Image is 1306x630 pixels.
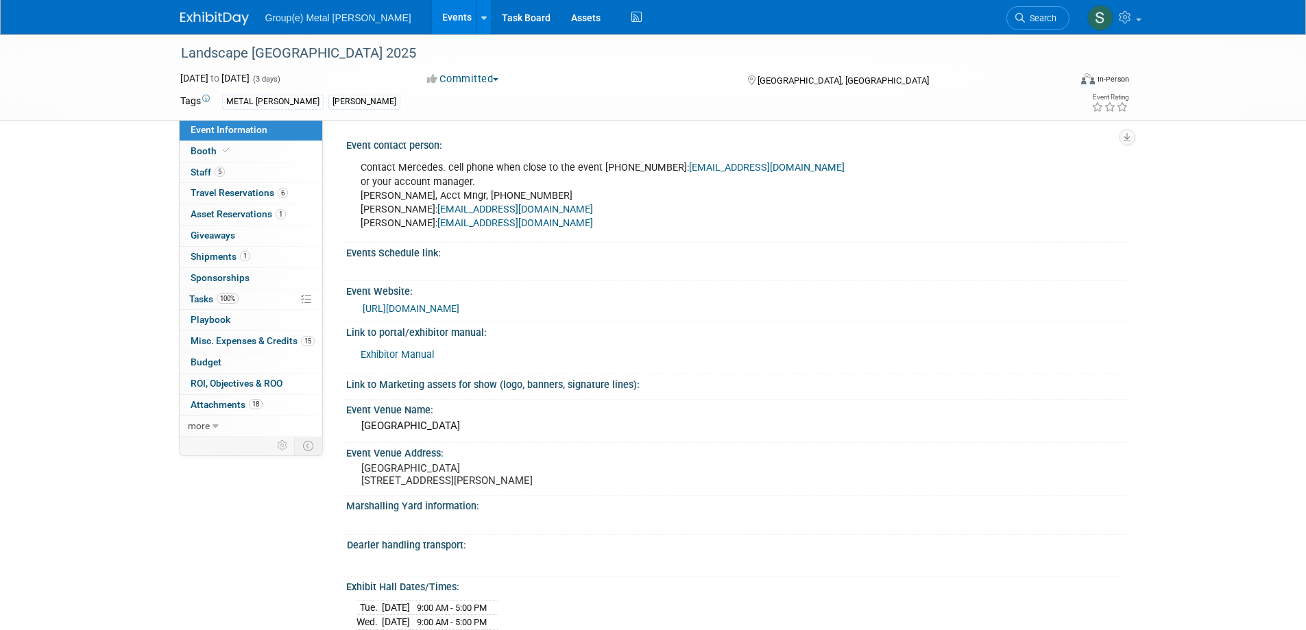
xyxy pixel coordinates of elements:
a: Staff5 [180,162,322,183]
a: [EMAIL_ADDRESS][DOMAIN_NAME] [437,217,593,229]
a: Playbook [180,310,322,330]
div: Event Format [989,71,1130,92]
span: Asset Reservations [191,208,286,219]
a: Misc. Expenses & Credits15 [180,331,322,352]
div: Event Venue Name: [346,400,1126,417]
img: ExhibitDay [180,12,249,25]
a: Budget [180,352,322,373]
span: Event Information [191,124,267,135]
div: Contact Mercedes. cell phone when close to the event [PHONE_NUMBER]: or your account manager. [PE... [351,154,974,237]
td: Tue. [356,600,382,615]
img: Steve.M Mifsud [1087,5,1113,31]
span: Travel Reservations [191,187,288,198]
span: Staff [191,167,225,178]
td: [DATE] [382,615,410,630]
span: Giveaways [191,230,235,241]
div: [PERSON_NAME] [328,95,400,109]
a: Asset Reservations1 [180,204,322,225]
a: [URL][DOMAIN_NAME] [363,303,459,314]
a: Tasks100% [180,289,322,310]
td: Wed. [356,615,382,630]
a: Event Information [180,120,322,141]
a: more [180,416,322,437]
span: 5 [215,167,225,177]
a: ROI, Objectives & ROO [180,374,322,394]
span: Search [1025,13,1056,23]
pre: [GEOGRAPHIC_DATA] [STREET_ADDRESS][PERSON_NAME] [361,462,656,487]
td: [DATE] [382,600,410,615]
div: [GEOGRAPHIC_DATA] [356,415,1116,437]
div: Link to Marketing assets for show (logo, banners, signature lines): [346,374,1126,391]
a: Booth [180,141,322,162]
a: Sponsorships [180,268,322,289]
span: ROI, Objectives & ROO [191,378,282,389]
span: more [188,420,210,431]
span: [GEOGRAPHIC_DATA], [GEOGRAPHIC_DATA] [758,75,929,86]
span: 1 [276,209,286,219]
span: 18 [249,399,263,409]
div: Landscape [GEOGRAPHIC_DATA] 2025 [176,41,1049,66]
a: Exhibitor Manual [361,349,434,361]
td: Toggle Event Tabs [294,437,322,455]
div: Marshalling Yard information: [346,496,1126,513]
div: Event Rating [1091,94,1128,101]
span: to [208,73,221,84]
a: [EMAIL_ADDRESS][DOMAIN_NAME] [437,204,593,215]
div: Exhibit Hall Dates/Times: [346,577,1126,594]
span: Group(e) Metal [PERSON_NAME] [265,12,411,23]
div: Link to portal/exhibitor manual: [346,322,1126,339]
a: Giveaways [180,226,322,246]
span: Budget [191,356,221,367]
a: Search [1006,6,1069,30]
span: 100% [217,293,239,304]
span: 9:00 AM - 5:00 PM [417,603,487,613]
span: Shipments [191,251,250,262]
a: Travel Reservations6 [180,183,322,204]
span: Playbook [191,314,230,325]
div: Event Website: [346,281,1126,298]
span: 1 [240,251,250,261]
span: Misc. Expenses & Credits [191,335,315,346]
span: Sponsorships [191,272,250,283]
div: Dearler handling transport: [347,535,1120,552]
td: Tags [180,94,210,110]
a: Attachments18 [180,395,322,415]
div: Event contact person: [346,135,1126,152]
span: 9:00 AM - 5:00 PM [417,617,487,627]
div: METAL [PERSON_NAME] [222,95,324,109]
span: 6 [278,188,288,198]
span: Tasks [189,293,239,304]
a: Shipments1 [180,247,322,267]
button: Committed [422,72,504,86]
a: [EMAIL_ADDRESS][DOMAIN_NAME] [689,162,845,173]
span: (3 days) [252,75,280,84]
td: Personalize Event Tab Strip [271,437,295,455]
span: 15 [301,336,315,346]
img: Format-Inperson.png [1081,73,1095,84]
div: In-Person [1097,74,1129,84]
span: Booth [191,145,232,156]
span: Attachments [191,399,263,410]
div: Event Venue Address: [346,443,1126,460]
i: Booth reservation complete [223,147,230,154]
span: [DATE] [DATE] [180,73,250,84]
div: Events Schedule link: [346,243,1126,260]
